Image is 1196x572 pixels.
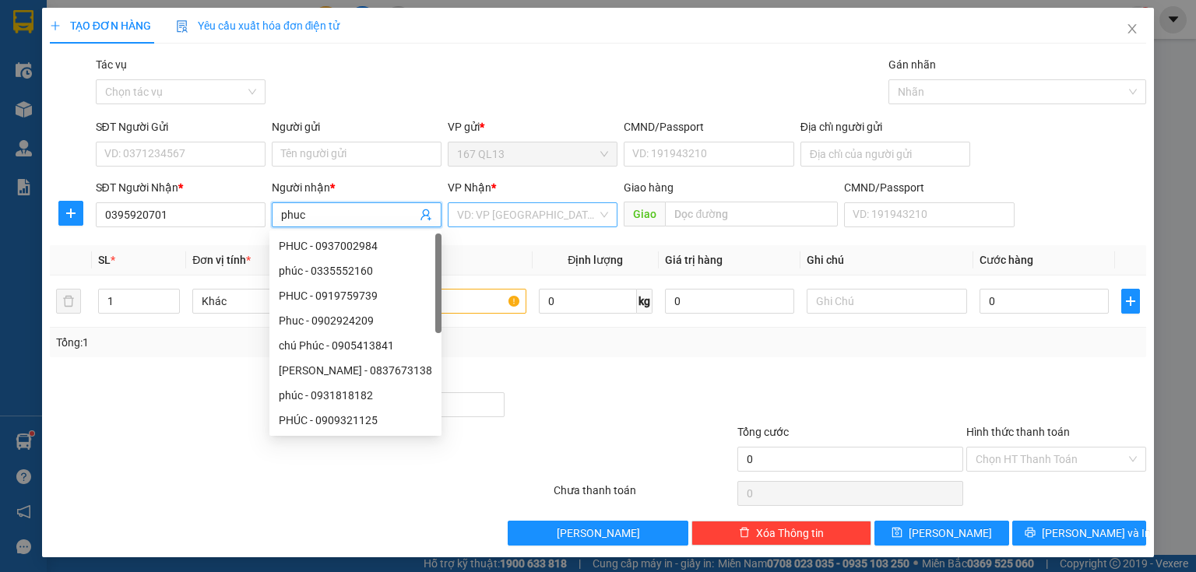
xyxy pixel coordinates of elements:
[56,334,463,351] div: Tổng: 1
[96,118,266,135] div: SĐT Người Gửi
[269,283,441,308] div: PHUC - 0919759739
[269,258,441,283] div: phúc - 0335552160
[96,58,127,71] label: Tác vụ
[756,525,824,542] span: Xóa Thông tin
[448,181,491,194] span: VP Nhận
[96,179,266,196] div: SĐT Người Nhận
[624,118,793,135] div: CMND/Passport
[980,254,1033,266] span: Cước hàng
[269,308,441,333] div: Phuc - 0902924209
[665,289,794,314] input: 0
[909,525,992,542] span: [PERSON_NAME]
[272,118,441,135] div: Người gửi
[624,202,665,226] span: Giao
[279,262,432,279] div: phúc - 0335552160
[269,383,441,408] div: phúc - 0931818182
[552,482,735,509] div: Chưa thanh toán
[59,207,83,219] span: plus
[737,426,789,438] span: Tổng cước
[557,525,640,542] span: [PERSON_NAME]
[665,254,723,266] span: Giá trị hàng
[1110,8,1154,51] button: Close
[508,521,688,546] button: [PERSON_NAME]
[457,142,608,166] span: 167 QL13
[366,289,526,314] input: VD: Bàn, Ghế
[448,118,617,135] div: VP gửi
[202,290,343,313] span: Khác
[269,233,441,258] div: PHUC - 0937002984
[665,202,838,226] input: Dọc đường
[1012,521,1147,546] button: printer[PERSON_NAME] và In
[637,289,653,314] span: kg
[279,337,432,354] div: chú Phúc - 0905413841
[279,287,432,304] div: PHUC - 0919759739
[1025,527,1036,539] span: printer
[279,387,432,404] div: phúc - 0931818182
[269,358,441,383] div: HOÀNG GIA PHÚC - 0837673138
[176,19,340,32] span: Yêu cầu xuất hóa đơn điện tử
[807,289,967,314] input: Ghi Chú
[56,289,81,314] button: delete
[800,118,970,135] div: Địa chỉ người gửi
[272,179,441,196] div: Người nhận
[50,20,61,31] span: plus
[192,254,251,266] span: Đơn vị tính
[269,333,441,358] div: chú Phúc - 0905413841
[888,58,936,71] label: Gán nhãn
[568,254,623,266] span: Định lượng
[420,209,432,221] span: user-add
[269,408,441,433] div: PHÚC - 0909321125
[176,20,188,33] img: icon
[279,312,432,329] div: Phuc - 0902924209
[1121,289,1140,314] button: plus
[50,19,151,32] span: TẠO ĐƠN HÀNG
[624,181,674,194] span: Giao hàng
[844,179,1014,196] div: CMND/Passport
[1126,23,1138,35] span: close
[800,142,970,167] input: Địa chỉ của người gửi
[739,527,750,539] span: delete
[98,254,111,266] span: SL
[874,521,1009,546] button: save[PERSON_NAME]
[279,362,432,379] div: [PERSON_NAME] - 0837673138
[58,201,83,226] button: plus
[279,237,432,254] div: PHUC - 0937002984
[966,426,1070,438] label: Hình thức thanh toán
[1042,525,1151,542] span: [PERSON_NAME] và In
[279,412,432,429] div: PHÚC - 0909321125
[1122,295,1139,307] span: plus
[691,521,871,546] button: deleteXóa Thông tin
[800,245,973,275] th: Ghi chú
[892,527,902,539] span: save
